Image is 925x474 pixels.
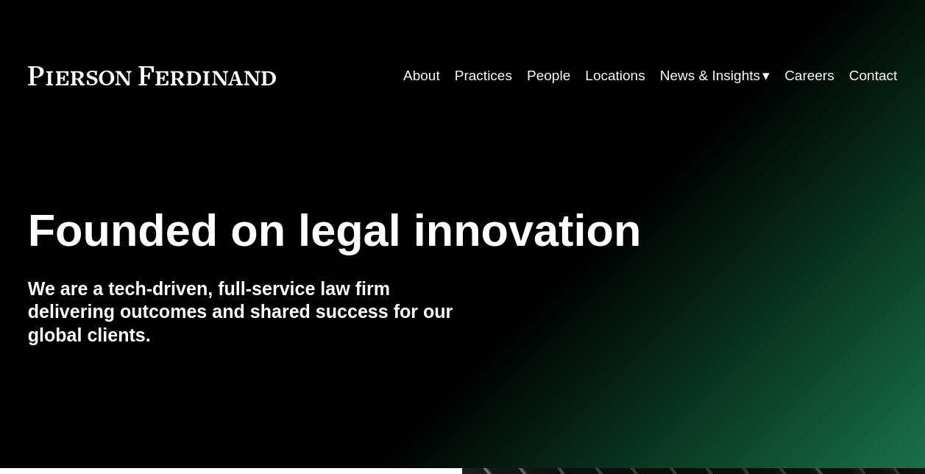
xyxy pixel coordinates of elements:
a: folder dropdown [660,62,770,90]
a: People [527,62,570,90]
a: Locations [585,62,645,90]
a: Contact [849,62,897,90]
h4: We are a tech-driven, full-service law firm delivering outcomes and shared success for our global... [28,277,463,347]
a: Careers [784,62,834,90]
a: About [403,62,440,90]
h1: Founded on legal innovation [28,205,753,256]
a: Practices [455,62,512,90]
span: News & Insights [660,63,760,88]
